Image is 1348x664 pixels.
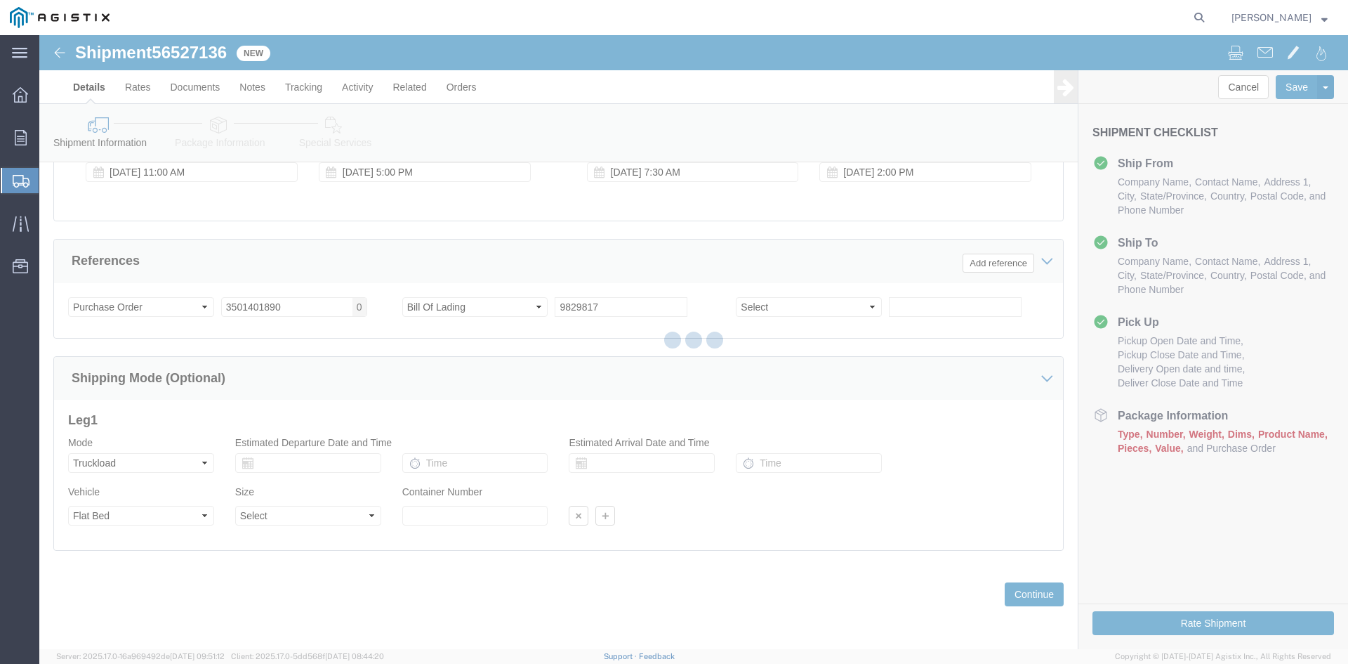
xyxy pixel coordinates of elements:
a: Feedback [639,652,675,660]
img: logo [10,7,110,28]
span: Amanda Brown [1231,10,1311,25]
span: [DATE] 08:44:20 [325,652,384,660]
button: [PERSON_NAME] [1231,9,1328,26]
span: Copyright © [DATE]-[DATE] Agistix Inc., All Rights Reserved [1115,651,1331,663]
a: Support [604,652,639,660]
span: Server: 2025.17.0-16a969492de [56,652,225,660]
span: [DATE] 09:51:12 [170,652,225,660]
span: Client: 2025.17.0-5dd568f [231,652,384,660]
